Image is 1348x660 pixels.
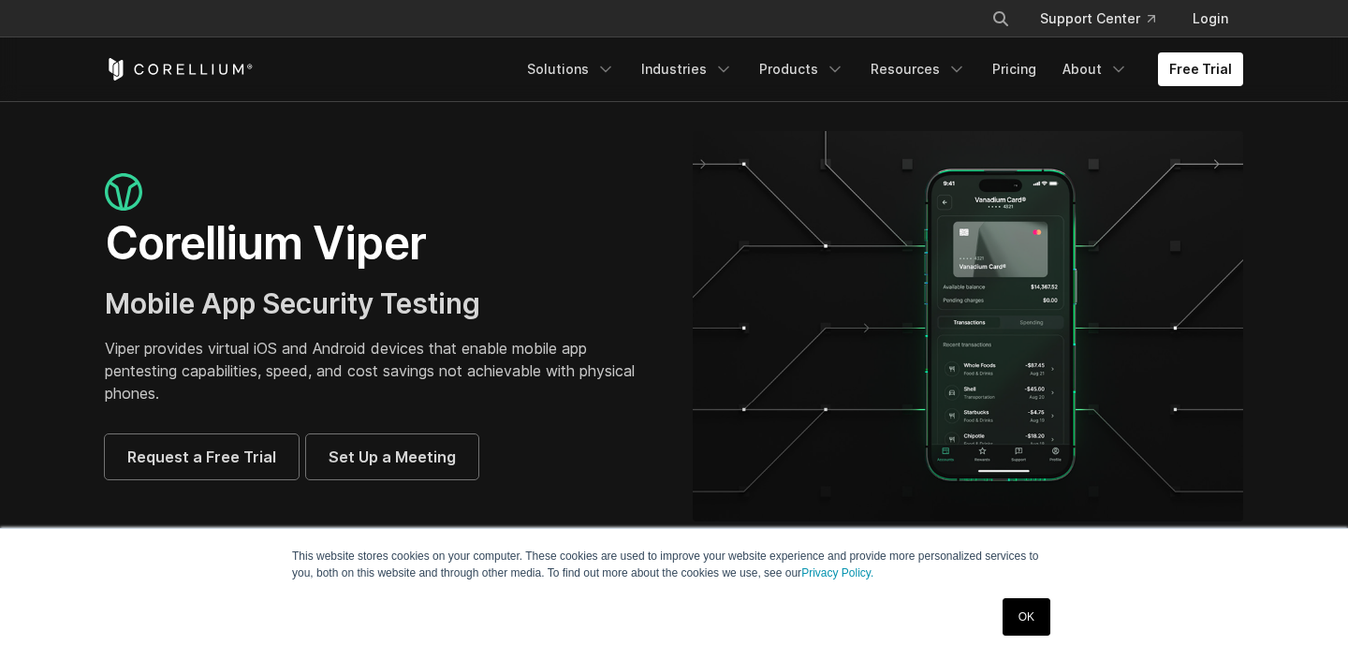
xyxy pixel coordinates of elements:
[801,566,873,579] a: Privacy Policy.
[1003,598,1050,636] a: OK
[859,52,977,86] a: Resources
[105,173,142,212] img: viper_icon_large
[329,446,456,468] span: Set Up a Meeting
[105,286,480,320] span: Mobile App Security Testing
[105,215,655,271] h1: Corellium Viper
[292,548,1056,581] p: This website stores cookies on your computer. These cookies are used to improve your website expe...
[127,446,276,468] span: Request a Free Trial
[306,434,478,479] a: Set Up a Meeting
[516,52,1243,86] div: Navigation Menu
[1051,52,1139,86] a: About
[1178,2,1243,36] a: Login
[1025,2,1170,36] a: Support Center
[969,2,1243,36] div: Navigation Menu
[105,434,299,479] a: Request a Free Trial
[105,337,655,404] p: Viper provides virtual iOS and Android devices that enable mobile app pentesting capabilities, sp...
[1158,52,1243,86] a: Free Trial
[693,131,1243,521] img: viper_hero
[981,52,1048,86] a: Pricing
[630,52,744,86] a: Industries
[105,58,254,81] a: Corellium Home
[984,2,1018,36] button: Search
[516,52,626,86] a: Solutions
[748,52,856,86] a: Products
